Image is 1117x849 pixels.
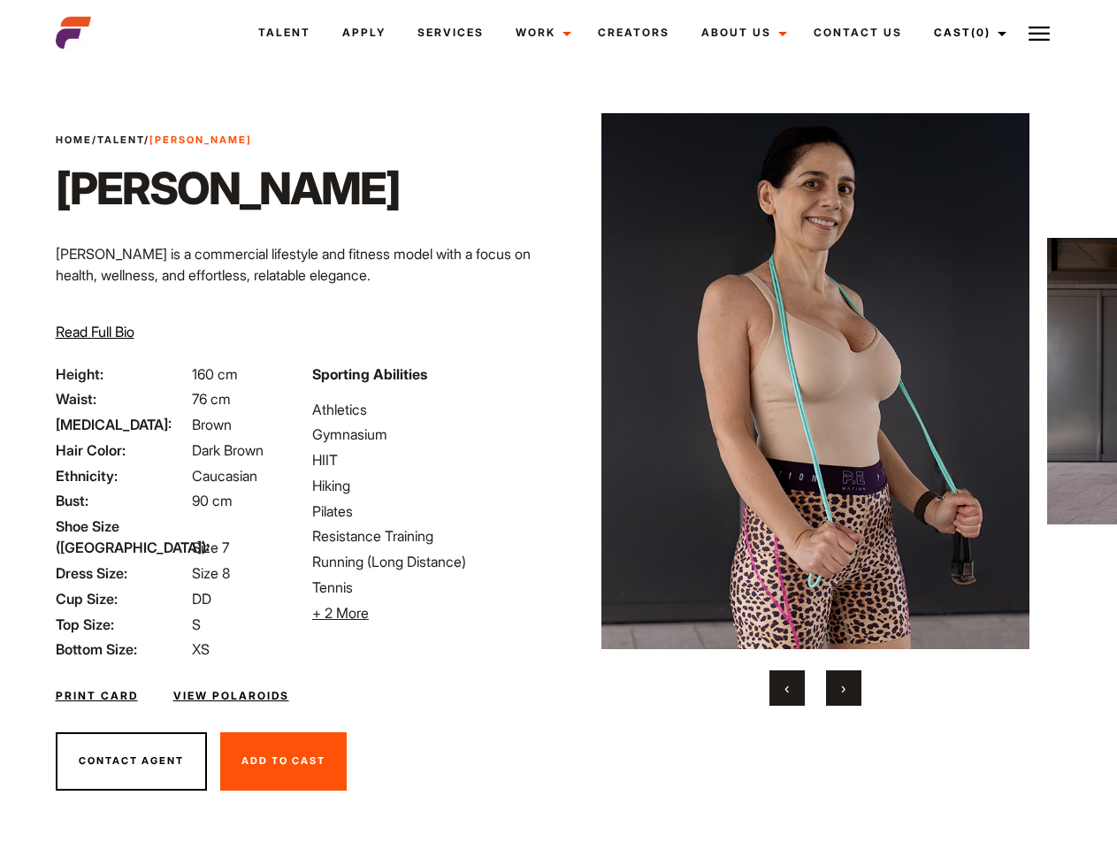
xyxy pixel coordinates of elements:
a: Contact Us [798,9,918,57]
strong: Sporting Abilities [312,365,427,383]
a: Work [500,9,582,57]
a: Apply [326,9,402,57]
li: Gymnasium [312,424,547,445]
li: Hiking [312,475,547,496]
img: cropped-aefm-brand-fav-22-square.png [56,15,91,50]
img: Burger icon [1029,23,1050,44]
li: Resistance Training [312,525,547,547]
a: View Polaroids [173,688,289,704]
a: Home [56,134,92,146]
span: Brown [192,416,232,433]
span: Read Full Bio [56,323,134,340]
span: XS [192,640,210,658]
span: / / [56,133,252,148]
span: Add To Cast [241,754,325,767]
span: Size 8 [192,564,230,582]
h1: [PERSON_NAME] [56,162,400,215]
a: Creators [582,9,685,57]
strong: [PERSON_NAME] [149,134,252,146]
p: [PERSON_NAME] is a commercial lifestyle and fitness model with a focus on health, wellness, and e... [56,243,548,286]
span: Ethnicity: [56,465,188,486]
span: DD [192,590,211,608]
span: Top Size: [56,614,188,635]
a: About Us [685,9,798,57]
span: Previous [784,679,789,697]
span: Waist: [56,388,188,409]
p: Through her modeling and wellness brand, HEAL, she inspires others on their wellness journeys—cha... [56,300,548,363]
a: Services [402,9,500,57]
button: Read Full Bio [56,321,134,342]
span: Cup Size: [56,588,188,609]
button: Contact Agent [56,732,207,791]
li: Pilates [312,501,547,522]
span: + 2 More [312,604,369,622]
li: Tennis [312,577,547,598]
span: 76 cm [192,390,231,408]
span: Shoe Size ([GEOGRAPHIC_DATA]): [56,516,188,558]
li: HIIT [312,449,547,470]
span: 90 cm [192,492,233,509]
span: S [192,616,201,633]
span: Size 7 [192,539,229,556]
a: Talent [242,9,326,57]
button: Add To Cast [220,732,347,791]
span: Next [841,679,845,697]
a: Talent [97,134,144,146]
span: Dress Size: [56,562,188,584]
span: Hair Color: [56,440,188,461]
span: 160 cm [192,365,238,383]
li: Athletics [312,399,547,420]
span: Height: [56,363,188,385]
span: Caucasian [192,467,257,485]
span: (0) [971,26,991,39]
li: Running (Long Distance) [312,551,547,572]
a: Print Card [56,688,138,704]
span: Bust: [56,490,188,511]
span: [MEDICAL_DATA]: [56,414,188,435]
span: Bottom Size: [56,639,188,660]
a: Cast(0) [918,9,1017,57]
span: Dark Brown [192,441,264,459]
